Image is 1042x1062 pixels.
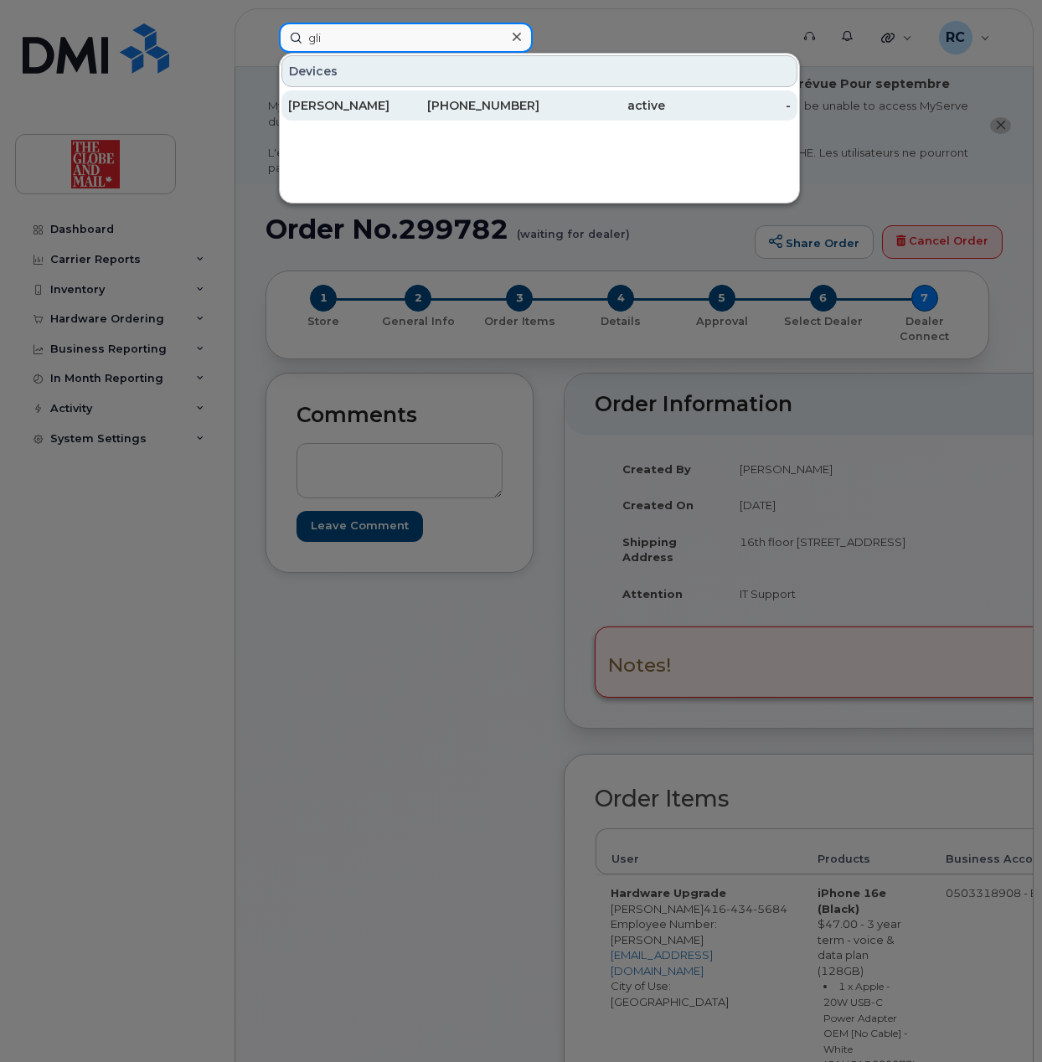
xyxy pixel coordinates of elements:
div: - [665,97,791,114]
div: [PHONE_NUMBER] [414,97,539,114]
div: [PERSON_NAME] [288,97,414,114]
div: active [539,97,665,114]
div: Devices [281,55,797,87]
a: [PERSON_NAME][PHONE_NUMBER]active- [281,90,797,121]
